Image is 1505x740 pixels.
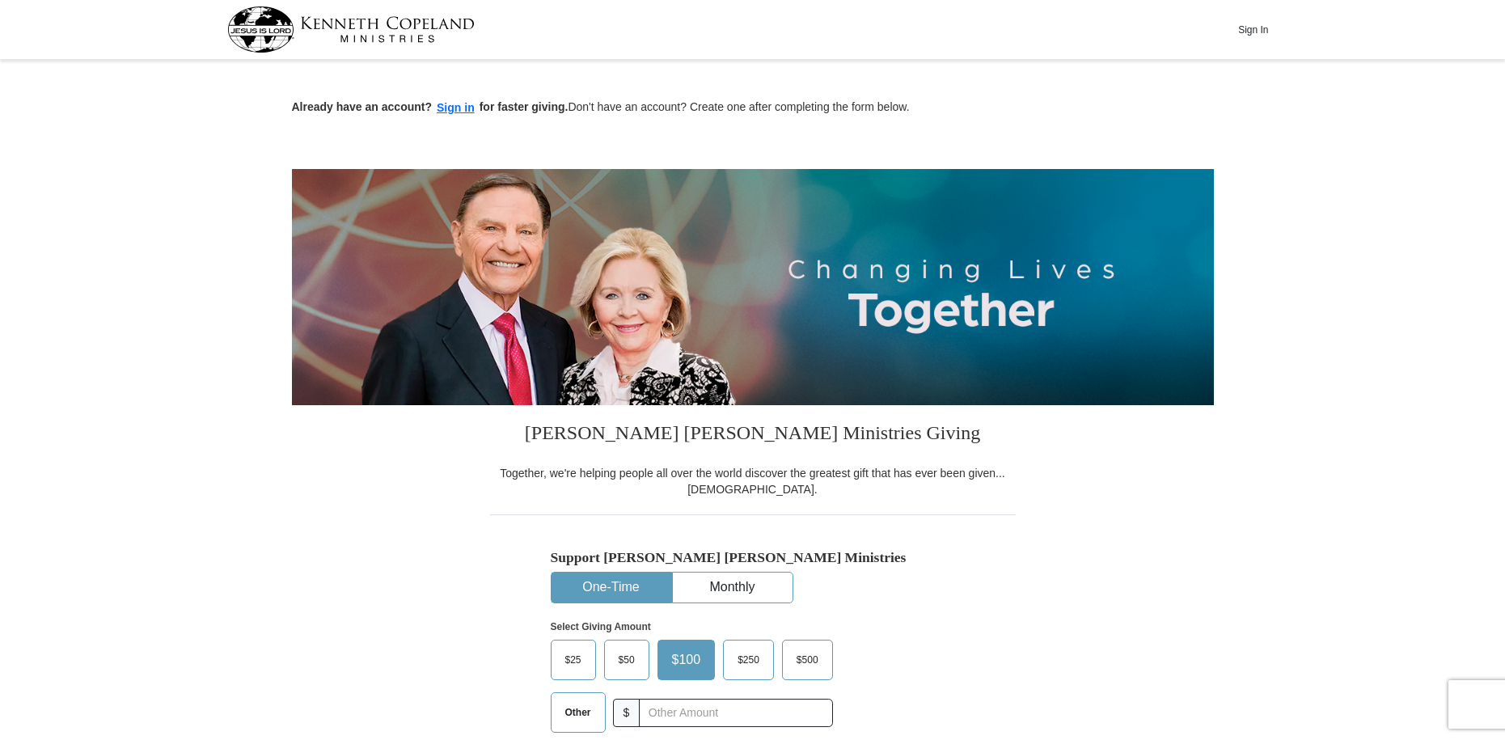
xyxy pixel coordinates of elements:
[788,648,826,672] span: $500
[551,621,651,632] strong: Select Giving Amount
[664,648,709,672] span: $100
[292,100,569,113] strong: Already have an account? for faster giving.
[639,699,832,727] input: Other Amount
[613,699,640,727] span: $
[227,6,475,53] img: kcm-header-logo.svg
[490,405,1016,465] h3: [PERSON_NAME] [PERSON_NAME] Ministries Giving
[292,99,1214,117] p: Don't have an account? Create one after completing the form below.
[490,465,1016,497] div: Together, we're helping people all over the world discover the greatest gift that has ever been g...
[557,700,599,725] span: Other
[551,549,955,566] h5: Support [PERSON_NAME] [PERSON_NAME] Ministries
[552,573,671,603] button: One-Time
[729,648,767,672] span: $250
[611,648,643,672] span: $50
[557,648,590,672] span: $25
[673,573,793,603] button: Monthly
[432,99,480,117] button: Sign in
[1229,17,1278,42] button: Sign In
